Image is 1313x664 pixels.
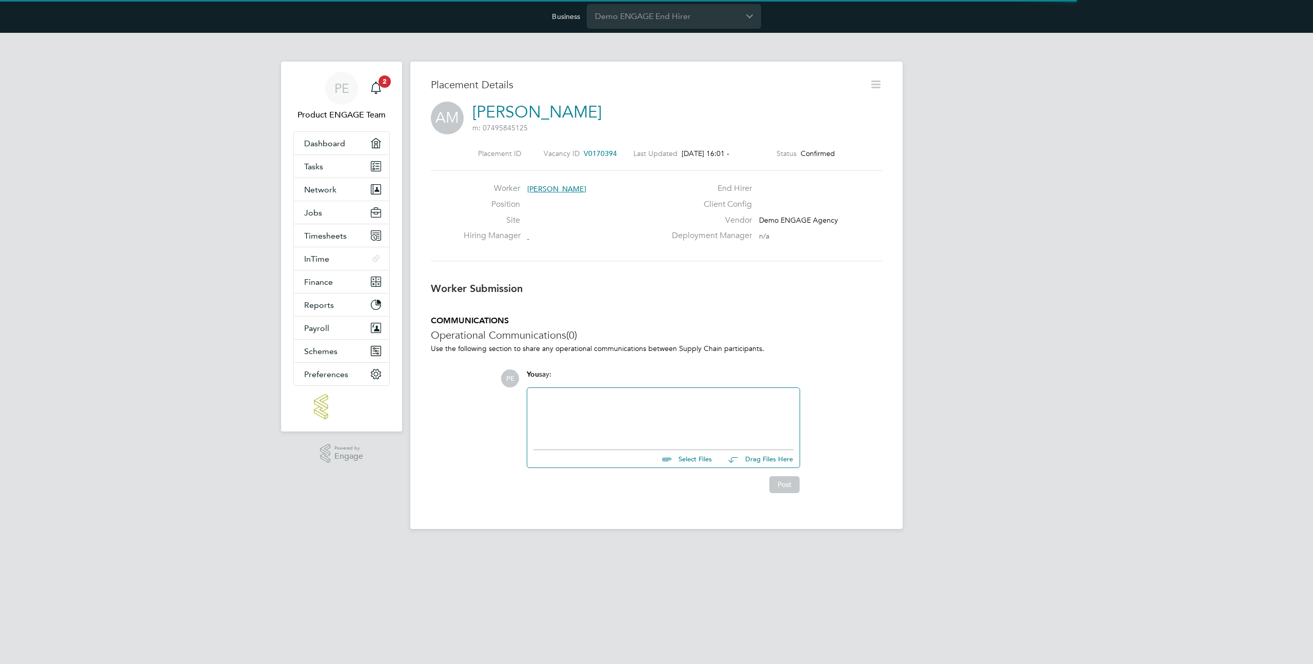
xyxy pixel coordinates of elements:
[544,149,580,158] label: Vacancy ID
[759,231,769,241] span: n/a
[431,344,882,353] p: Use the following section to share any operational communications between Supply Chain participants.
[566,328,577,342] span: (0)
[666,230,752,241] label: Deployment Manager
[304,346,337,356] span: Schemes
[304,208,322,218] span: Jobs
[769,476,800,493] button: Post
[527,370,539,379] span: You
[431,282,523,295] b: Worker Submission
[334,452,363,461] span: Engage
[304,185,336,194] span: Network
[431,102,464,134] span: AM
[294,132,389,154] a: Dashboard
[666,199,752,210] label: Client Config
[294,155,389,178] a: Tasks
[633,149,678,158] label: Last Updated
[366,72,386,105] a: 2
[294,294,389,316] button: Reports
[304,369,348,379] span: Preferences
[501,369,519,387] span: PE
[294,224,389,247] button: Timesheets
[464,183,520,194] label: Worker
[759,216,838,225] span: Demo ENGAGE Agency
[294,247,389,270] button: InTime
[431,316,882,326] h5: COMMUNICATIONS
[720,448,793,470] button: Drag Files Here
[293,109,390,121] span: Product ENGAGE Team
[293,394,390,419] a: Go to home page
[304,231,347,241] span: Timesheets
[294,201,389,224] button: Jobs
[527,184,586,193] span: [PERSON_NAME]
[666,183,752,194] label: End Hirer
[431,328,882,342] h3: Operational Communications
[464,230,520,241] label: Hiring Manager
[304,162,323,171] span: Tasks
[801,149,835,158] span: Confirmed
[314,394,370,419] img: engage-logo-retina.png
[294,363,389,385] button: Preferences
[527,369,800,387] div: say:
[294,340,389,362] button: Schemes
[304,323,329,333] span: Payroll
[472,123,528,132] span: m: 07495845125
[478,149,521,158] label: Placement ID
[777,149,797,158] label: Status
[304,139,345,148] span: Dashboard
[334,82,349,95] span: PE
[334,444,363,453] span: Powered by
[304,277,333,287] span: Finance
[281,62,402,432] nav: Main navigation
[294,178,389,201] button: Network
[293,72,390,121] a: PEProduct ENGAGE Team
[320,444,364,463] a: Powered byEngage
[584,149,617,158] span: V0170394
[666,215,752,226] label: Vendor
[304,254,329,264] span: InTime
[682,149,729,158] span: [DATE] 16:01 -
[464,199,520,210] label: Position
[472,102,602,122] a: [PERSON_NAME]
[304,300,334,310] span: Reports
[294,270,389,293] button: Finance
[464,215,520,226] label: Site
[379,75,391,88] span: 2
[552,12,580,21] label: Business
[294,317,389,339] button: Payroll
[431,78,862,91] h3: Placement Details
